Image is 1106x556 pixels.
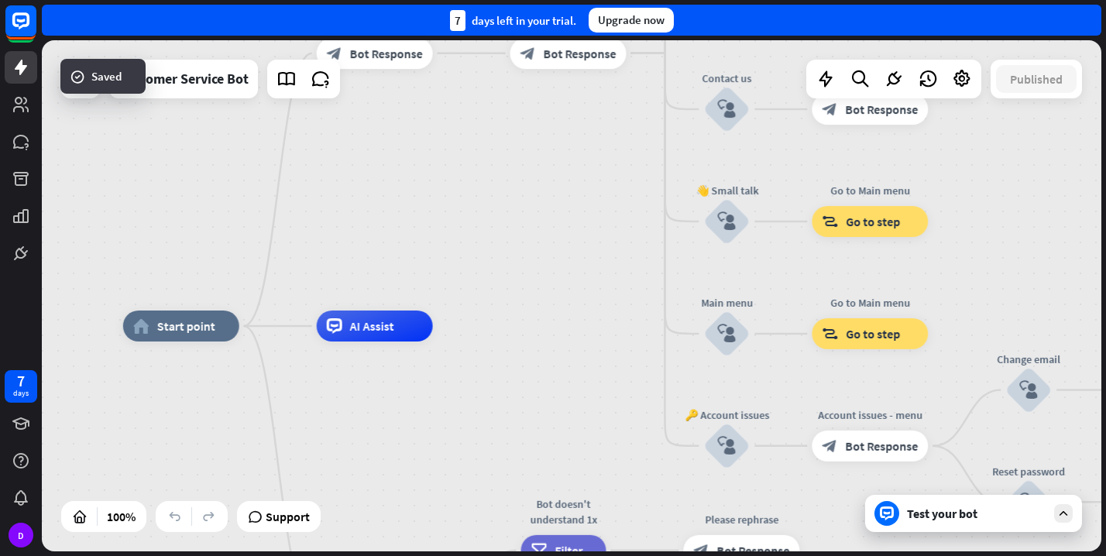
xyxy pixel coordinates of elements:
i: block_user_input [717,100,736,118]
span: Support [266,504,310,529]
i: block_bot_response [822,101,837,117]
span: Bot Response [350,46,423,61]
div: 🔑 Account issues [680,407,773,423]
i: block_user_input [717,212,736,231]
i: block_user_input [717,324,736,343]
div: Upgrade now [589,8,674,33]
span: Saved [91,68,122,84]
i: block_bot_response [327,46,342,61]
span: Bot Response [845,438,918,454]
i: block_bot_response [520,46,536,61]
div: Contact us [680,70,773,86]
span: Bot Response [845,101,918,117]
span: Go to step [846,326,900,341]
div: Change email [982,351,1075,366]
div: Please rephrase [671,512,811,527]
span: AI Assist [350,318,394,334]
button: Open LiveChat chat widget [12,6,59,53]
i: block_user_input [1019,493,1038,511]
div: Main menu [680,295,773,311]
div: Customer Service Bot [118,60,249,98]
span: Start point [157,318,215,334]
div: Bot doesn't understand 1x [510,496,618,527]
i: block_goto [822,326,838,341]
i: block_bot_response [822,438,837,454]
span: Bot Response [543,46,616,61]
div: Contact info [800,70,939,86]
div: Reset password [982,463,1075,479]
i: block_user_input [1019,380,1038,399]
i: success [70,69,85,84]
div: 100% [102,504,140,529]
i: block_goto [822,214,838,229]
div: 7 [17,374,25,388]
span: Go to step [846,214,900,229]
div: Test your bot [907,506,1046,521]
i: home_2 [133,318,149,334]
i: block_user_input [717,437,736,455]
div: days [13,388,29,399]
div: 👋 Small talk [680,183,773,198]
a: 7 days [5,370,37,403]
button: Published [996,65,1077,93]
div: Go to Main menu [800,295,939,311]
div: Go to Main menu [800,183,939,198]
div: 7 [450,10,465,31]
div: Account issues - menu [800,407,939,423]
div: D [9,523,33,547]
div: days left in your trial. [450,10,576,31]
